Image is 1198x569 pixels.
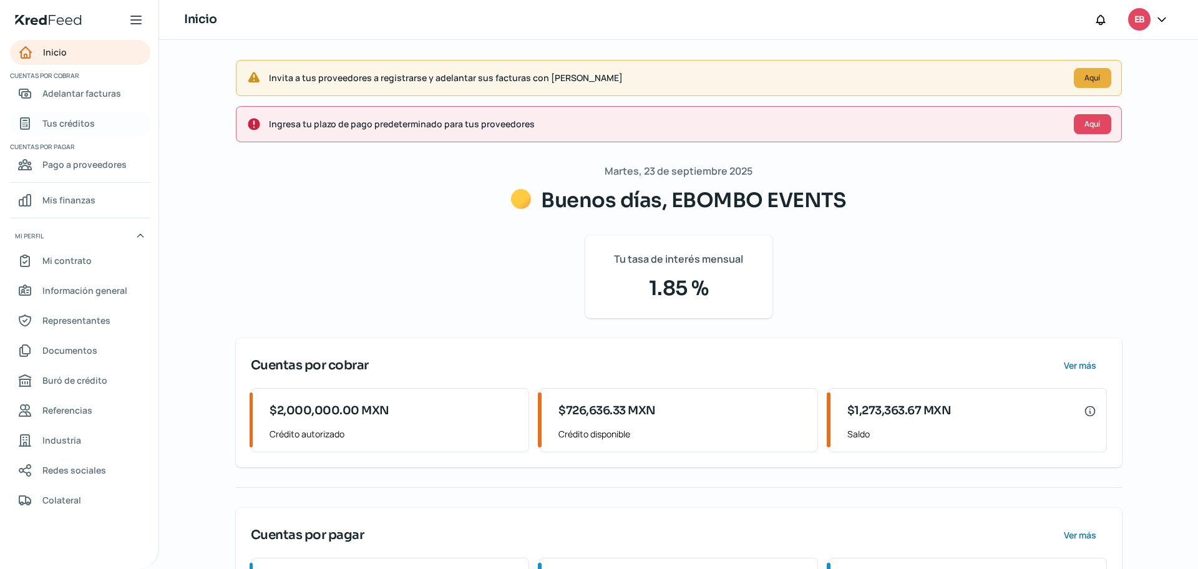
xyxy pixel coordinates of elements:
[184,11,217,29] h1: Inicio
[558,402,656,419] span: $726,636.33 MXN
[847,402,952,419] span: $1,273,363.67 MXN
[10,308,150,333] a: Representantes
[847,426,1096,442] span: Saldo
[541,188,846,213] span: Buenos días, EBOMBO EVENTS
[10,111,150,136] a: Tus créditos
[1074,114,1111,134] button: Aquí
[1074,68,1111,88] button: Aquí
[10,70,149,81] span: Cuentas por cobrar
[10,488,150,513] a: Colateral
[1064,361,1096,370] span: Ver más
[42,115,95,131] span: Tus créditos
[42,432,81,448] span: Industria
[42,192,95,208] span: Mis finanzas
[43,44,67,60] span: Inicio
[42,402,92,418] span: Referencias
[42,372,107,388] span: Buró de crédito
[269,116,1064,132] span: Ingresa tu plazo de pago predeterminado para tus proveedores
[10,278,150,303] a: Información general
[1134,12,1144,27] span: EB
[558,426,807,442] span: Crédito disponible
[10,458,150,483] a: Redes sociales
[10,40,150,65] a: Inicio
[10,81,150,106] a: Adelantar facturas
[10,398,150,423] a: Referencias
[269,70,1064,85] span: Invita a tus proveedores a registrarse y adelantar sus facturas con [PERSON_NAME]
[42,313,110,328] span: Representantes
[42,253,92,268] span: Mi contrato
[605,162,752,180] span: Martes, 23 de septiembre 2025
[1084,74,1100,82] span: Aquí
[42,343,97,358] span: Documentos
[600,273,757,303] span: 1.85 %
[42,85,121,101] span: Adelantar facturas
[10,248,150,273] a: Mi contrato
[1084,120,1100,128] span: Aquí
[1054,353,1107,378] button: Ver más
[42,283,127,298] span: Información general
[42,157,127,172] span: Pago a proveedores
[42,462,106,478] span: Redes sociales
[10,188,150,213] a: Mis finanzas
[15,230,44,241] span: Mi perfil
[1064,531,1096,540] span: Ver más
[511,189,531,209] img: Saludos
[10,141,149,152] span: Cuentas por pagar
[251,356,369,375] span: Cuentas por cobrar
[614,250,743,268] span: Tu tasa de interés mensual
[10,368,150,393] a: Buró de crédito
[10,428,150,453] a: Industria
[10,152,150,177] a: Pago a proveedores
[251,526,364,545] span: Cuentas por pagar
[42,492,81,508] span: Colateral
[1054,523,1107,548] button: Ver más
[270,426,519,442] span: Crédito autorizado
[270,402,389,419] span: $2,000,000.00 MXN
[10,338,150,363] a: Documentos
